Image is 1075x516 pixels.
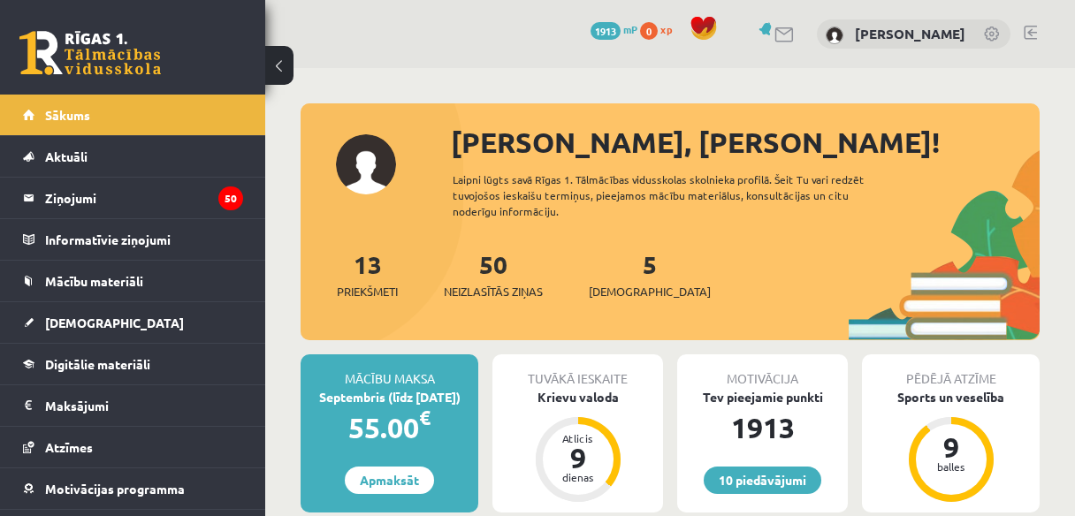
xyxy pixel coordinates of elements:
[23,385,243,426] a: Maksājumi
[552,472,605,482] div: dienas
[23,136,243,177] a: Aktuāli
[855,25,965,42] a: [PERSON_NAME]
[23,427,243,467] a: Atzīmes
[862,388,1040,406] div: Sports un veselība
[419,405,431,430] span: €
[45,148,88,164] span: Aktuāli
[453,171,896,219] div: Laipni lūgts savā Rīgas 1. Tālmācības vidusskolas skolnieka profilā. Šeit Tu vari redzēt tuvojošo...
[451,121,1040,163] div: [PERSON_NAME], [PERSON_NAME]!
[23,302,243,343] a: [DEMOGRAPHIC_DATA]
[640,22,658,40] span: 0
[45,439,93,455] span: Atzīmes
[444,248,543,300] a: 50Neizlasītās ziņas
[301,388,478,406] div: Septembris (līdz [DATE])
[23,219,243,260] a: Informatīvie ziņojumi
[640,22,681,36] a: 0 xp
[45,178,243,218] legend: Ziņojumi
[552,433,605,444] div: Atlicis
[23,178,243,218] a: Ziņojumi50
[677,354,848,388] div: Motivācija
[19,31,161,75] a: Rīgas 1. Tālmācības vidusskola
[677,388,848,406] div: Tev pieejamie punkti
[45,315,184,330] span: [DEMOGRAPHIC_DATA]
[552,444,605,472] div: 9
[45,219,243,260] legend: Informatīvie ziņojumi
[660,22,672,36] span: xp
[301,406,478,449] div: 55.00
[45,273,143,289] span: Mācību materiāli
[23,468,243,509] a: Motivācijas programma
[589,283,711,300] span: [DEMOGRAPHIC_DATA]
[23,261,243,301] a: Mācību materiāli
[862,354,1040,388] div: Pēdējā atzīme
[45,356,150,372] span: Digitālie materiāli
[826,27,843,44] img: Daniela Tarvāne
[704,467,821,494] a: 10 piedāvājumi
[492,388,663,406] div: Krievu valoda
[218,186,243,210] i: 50
[45,385,243,426] legend: Maksājumi
[623,22,637,36] span: mP
[337,248,398,300] a: 13Priekšmeti
[301,354,478,388] div: Mācību maksa
[23,95,243,135] a: Sākums
[45,481,185,497] span: Motivācijas programma
[925,461,978,472] div: balles
[45,107,90,123] span: Sākums
[677,406,848,449] div: 1913
[444,283,543,300] span: Neizlasītās ziņas
[862,388,1040,505] a: Sports un veselība 9 balles
[591,22,621,40] span: 1913
[23,344,243,384] a: Digitālie materiāli
[925,433,978,461] div: 9
[492,354,663,388] div: Tuvākā ieskaite
[591,22,637,36] a: 1913 mP
[589,248,711,300] a: 5[DEMOGRAPHIC_DATA]
[492,388,663,505] a: Krievu valoda Atlicis 9 dienas
[345,467,434,494] a: Apmaksāt
[337,283,398,300] span: Priekšmeti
